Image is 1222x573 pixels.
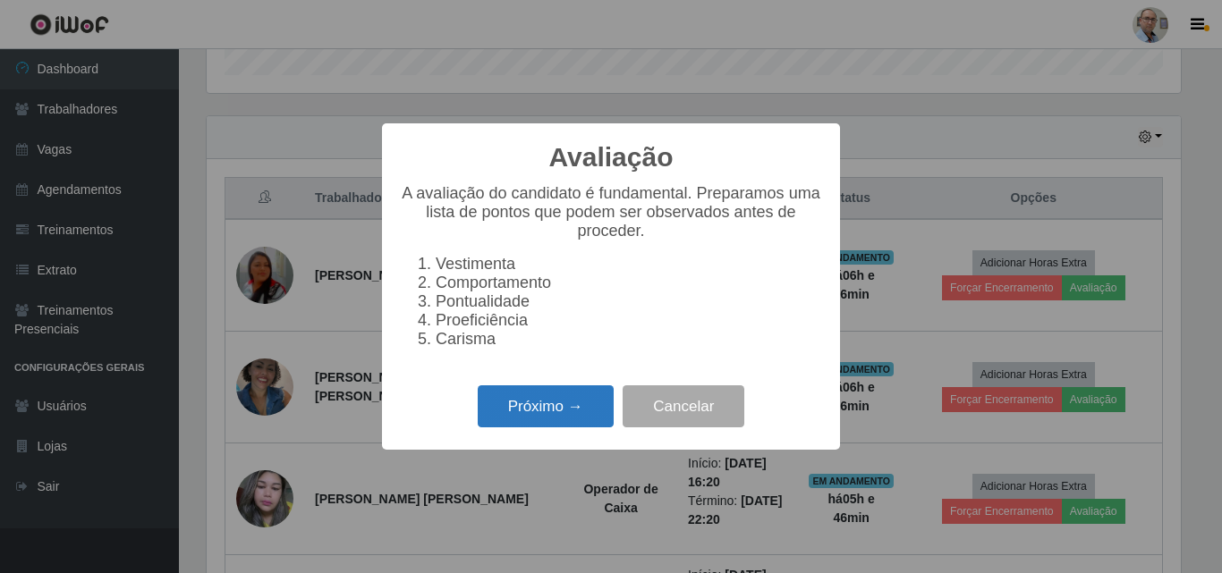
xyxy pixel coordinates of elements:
[436,292,822,311] li: Pontualidade
[436,255,822,274] li: Vestimenta
[400,184,822,240] p: A avaliação do candidato é fundamental. Preparamos uma lista de pontos que podem ser observados a...
[436,311,822,330] li: Proeficiência
[549,141,674,173] h2: Avaliação
[436,330,822,349] li: Carisma
[478,385,614,427] button: Próximo →
[623,385,744,427] button: Cancelar
[436,274,822,292] li: Comportamento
